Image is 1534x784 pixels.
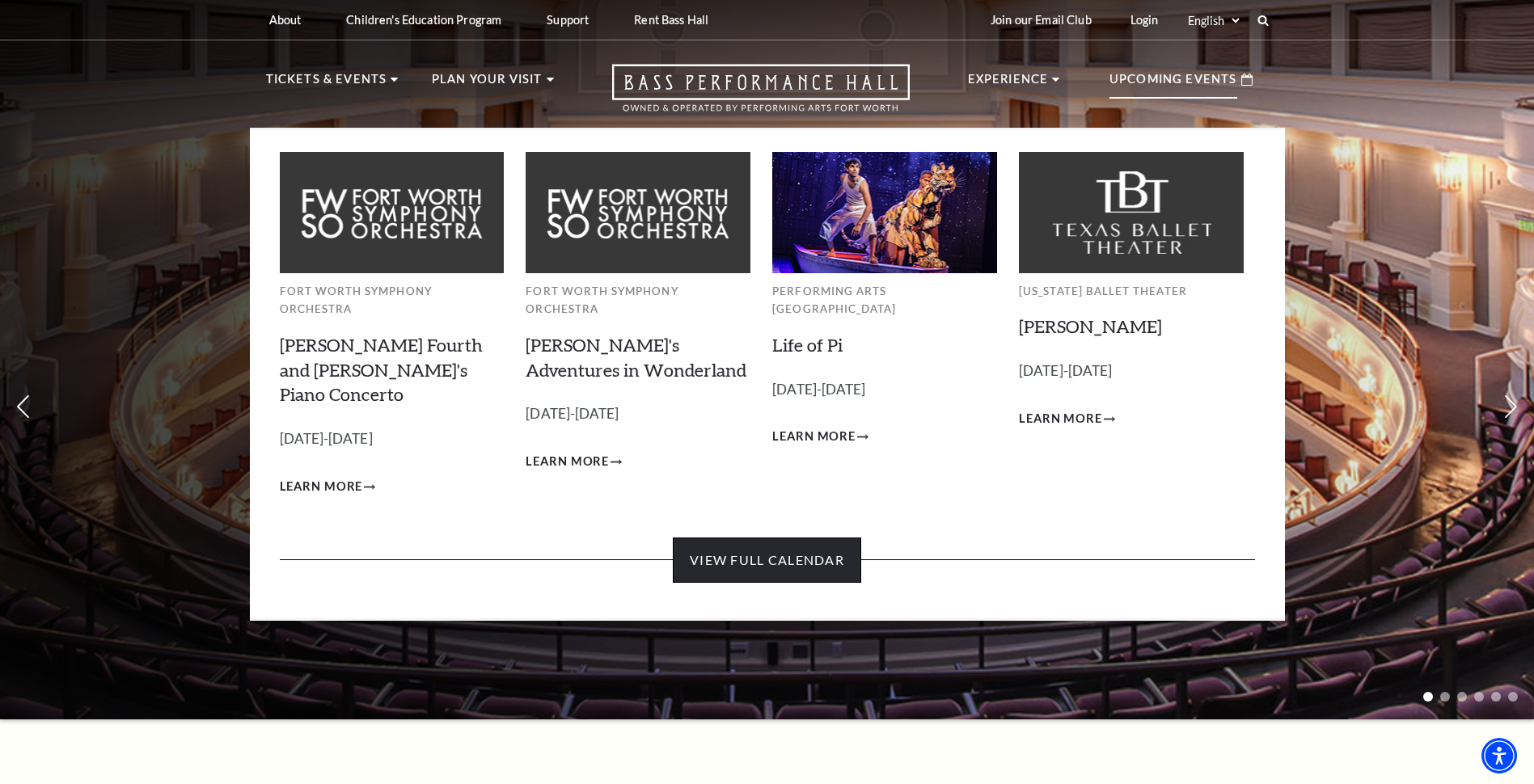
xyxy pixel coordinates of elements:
a: Life of Pi [772,334,843,356]
a: Learn More Peter Pan [1019,409,1115,429]
a: Learn More Alice's Adventures in Wonderland [526,452,622,472]
a: View Full Calendar [673,537,861,583]
img: Fort Worth Symphony Orchestra [280,152,505,272]
a: [PERSON_NAME] [1019,315,1162,337]
p: Plan Your Visit [432,70,543,99]
p: Children's Education Program [346,13,501,27]
span: Learn More [772,427,856,447]
img: Fort Worth Symphony Orchestra [526,152,750,272]
a: Open this option [554,64,968,128]
p: [DATE]-[DATE] [1019,360,1244,383]
p: Fort Worth Symphony Orchestra [526,282,750,318]
p: Experience [968,70,1049,99]
img: Performing Arts Fort Worth [772,152,997,272]
p: Fort Worth Symphony Orchestra [280,282,505,318]
p: [US_STATE] Ballet Theater [1019,282,1244,301]
a: Learn More Brahms Fourth and Grieg's Piano Concerto [280,477,376,497]
p: [DATE]-[DATE] [772,378,997,402]
a: Learn More Life of Pi [772,427,868,447]
p: Support [547,13,589,27]
p: [DATE]-[DATE] [280,428,505,451]
span: Learn More [526,452,609,472]
a: [PERSON_NAME]'s Adventures in Wonderland [526,334,746,381]
p: [DATE]-[DATE] [526,403,750,426]
p: Rent Bass Hall [634,13,708,27]
p: About [269,13,302,27]
select: Select: [1185,13,1242,28]
p: Upcoming Events [1109,70,1237,99]
a: [PERSON_NAME] Fourth and [PERSON_NAME]'s Piano Concerto [280,334,483,406]
p: Performing Arts [GEOGRAPHIC_DATA] [772,282,997,318]
p: Tickets & Events [266,70,387,99]
img: Texas Ballet Theater [1019,152,1244,272]
span: Learn More [1019,409,1102,429]
span: Learn More [280,477,363,497]
div: Accessibility Menu [1481,738,1517,773]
